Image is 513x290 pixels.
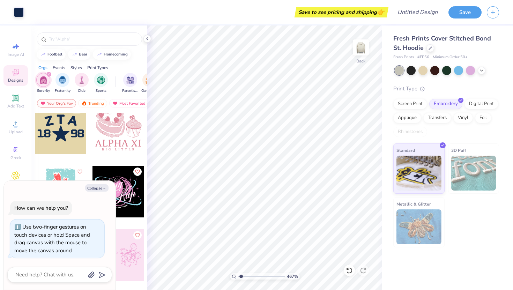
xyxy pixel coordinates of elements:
span: Fresh Prints Cover Stitched Bond St. Hoodie [393,34,491,52]
img: most_fav.gif [112,101,118,106]
div: football [47,52,62,56]
div: homecoming [104,52,128,56]
span: Fresh Prints [393,54,414,60]
button: football [37,49,66,60]
span: Designs [8,77,23,83]
div: filter for Sports [94,73,108,94]
span: Game Day [141,88,157,94]
div: filter for Sorority [36,73,50,94]
button: homecoming [93,49,131,60]
button: filter button [55,73,70,94]
div: Use two-finger gestures on touch devices or hold Space and drag canvas with the mouse to move the... [14,223,90,254]
span: 3D Puff [451,147,466,154]
span: Fraternity [55,88,70,94]
div: Transfers [423,113,451,123]
div: filter for Parent's Weekend [122,73,138,94]
input: Untitled Design [392,5,443,19]
span: Parent's Weekend [122,88,138,94]
button: Like [133,231,142,239]
div: Embroidery [429,99,462,109]
button: Collapse [85,184,109,192]
img: Fraternity Image [59,76,66,84]
div: Print Types [87,65,108,71]
span: Minimum Order: 50 + [433,54,468,60]
input: Try "Alpha" [48,36,137,43]
span: 👉 [377,8,385,16]
div: Rhinestones [393,127,427,137]
div: How can we help you? [14,205,68,211]
div: filter for Club [75,73,89,94]
div: filter for Fraternity [55,73,70,94]
img: Sorority Image [39,76,47,84]
div: Your Org's Fav [37,99,76,107]
div: Orgs [38,65,47,71]
div: Back [356,58,365,64]
img: trend_line.gif [72,52,77,57]
button: bear [68,49,90,60]
img: Game Day Image [146,76,154,84]
div: Save to see pricing and shipping [296,7,387,17]
div: Events [53,65,65,71]
div: bear [79,52,87,56]
span: 467 % [287,273,298,280]
div: Digital Print [464,99,498,109]
div: Foil [475,113,491,123]
img: most_fav.gif [40,101,46,106]
img: trending.gif [81,101,87,106]
button: filter button [122,73,138,94]
button: filter button [141,73,157,94]
img: Standard [396,156,441,191]
img: trend_line.gif [40,52,46,57]
span: Upload [9,129,23,135]
span: Clipart & logos [3,181,28,192]
span: Club [78,88,85,94]
img: Club Image [78,76,85,84]
img: Sports Image [97,76,105,84]
div: Trending [78,99,107,107]
span: Image AI [8,52,24,57]
div: Applique [393,113,421,123]
span: Greek [10,155,21,161]
span: Metallic & Glitter [396,200,431,208]
span: Add Text [7,103,24,109]
img: Parent's Weekend Image [126,76,134,84]
button: filter button [75,73,89,94]
span: Sports [96,88,106,94]
button: Like [76,168,84,176]
button: filter button [36,73,50,94]
span: Sorority [37,88,50,94]
img: Back [354,40,368,54]
img: 3D Puff [451,156,496,191]
img: trend_line.gif [97,52,102,57]
div: Screen Print [393,99,427,109]
button: Save [448,6,482,18]
img: Metallic & Glitter [396,209,441,244]
span: # FP56 [417,54,429,60]
div: Vinyl [453,113,473,123]
span: Standard [396,147,415,154]
div: filter for Game Day [141,73,157,94]
div: Print Type [393,85,499,93]
button: filter button [94,73,108,94]
div: Most Favorited [109,99,149,107]
button: Like [133,168,142,176]
div: Styles [70,65,82,71]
